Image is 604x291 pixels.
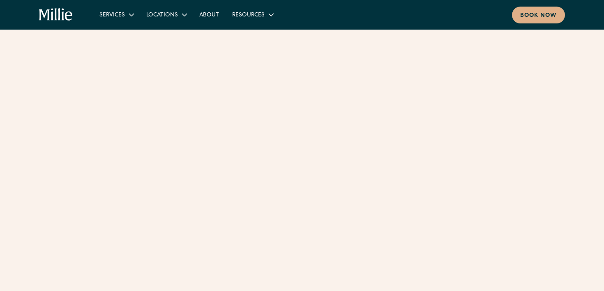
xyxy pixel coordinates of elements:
[39,8,73,21] a: home
[226,8,279,21] div: Resources
[512,7,565,23] a: Book now
[193,8,226,21] a: About
[146,11,178,20] div: Locations
[93,8,140,21] div: Services
[99,11,125,20] div: Services
[232,11,265,20] div: Resources
[520,12,557,20] div: Book now
[140,8,193,21] div: Locations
